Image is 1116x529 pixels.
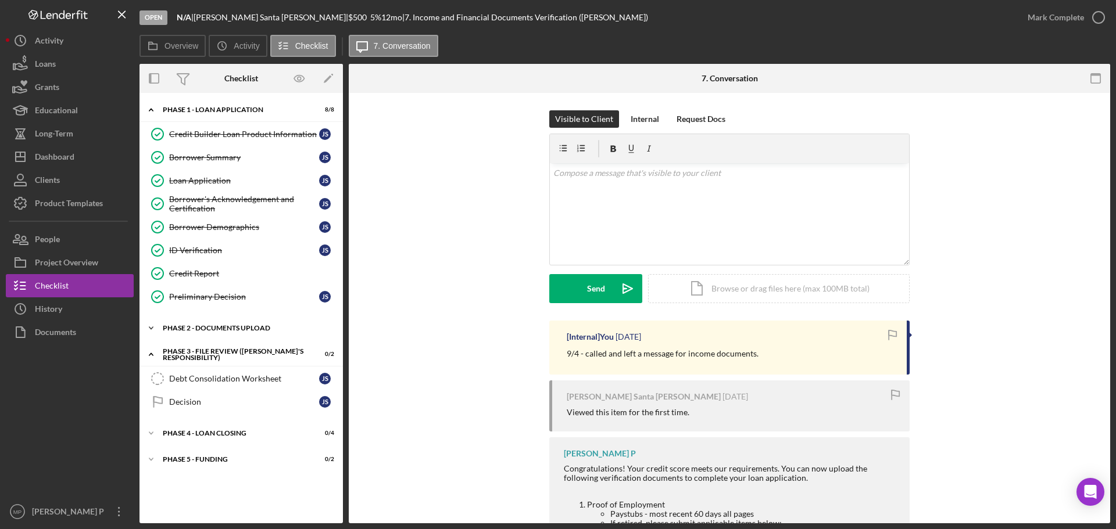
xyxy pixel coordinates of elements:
[722,392,748,401] time: 2025-08-29 20:17
[169,153,319,162] div: Borrower Summary
[145,123,337,146] a: Credit Builder Loan Product InformationJS
[295,41,328,51] label: Checklist
[145,146,337,169] a: Borrower SummaryJS
[139,35,206,57] button: Overview
[677,110,725,128] div: Request Docs
[702,74,758,83] div: 7. Conversation
[145,390,337,413] a: DecisionJS
[163,348,305,361] div: PHASE 3 - FILE REVIEW ([PERSON_NAME]'s Responsibility)
[169,374,319,383] div: Debt Consolidation Worksheet
[319,175,331,186] div: J S
[145,169,337,192] a: Loan ApplicationJS
[1016,6,1110,29] button: Mark Complete
[6,99,134,122] button: Educational
[35,192,103,218] div: Product Templates
[6,251,134,274] button: Project Overview
[616,332,641,341] time: 2025-09-05 02:48
[6,274,134,297] button: Checklist
[319,128,331,140] div: J S
[6,228,134,251] button: People
[402,13,648,22] div: | 7. Income and Financial Documents Verification ([PERSON_NAME])
[209,35,267,57] button: Activity
[319,244,331,256] div: J S
[164,41,198,51] label: Overview
[145,367,337,390] a: Debt Consolidation WorksheetJS
[35,228,60,254] div: People
[35,297,62,323] div: History
[169,222,319,232] div: Borrower Demographics
[319,152,331,163] div: J S
[671,110,731,128] button: Request Docs
[319,373,331,384] div: J S
[35,99,78,125] div: Educational
[35,29,63,55] div: Activity
[313,456,334,463] div: 0 / 2
[6,297,134,321] button: History
[6,168,134,192] button: Clients
[145,192,337,215] a: Borrower's Acknowledgement and CertificationJS
[35,75,59,102] div: Grants
[631,110,659,128] div: Internal
[194,13,348,22] div: [PERSON_NAME] Santa [PERSON_NAME] |
[549,110,619,128] button: Visible to Client
[35,122,73,148] div: Long-Term
[313,430,334,437] div: 0 / 4
[169,246,319,255] div: ID Verification
[6,122,134,145] button: Long-Term
[35,52,56,78] div: Loans
[319,221,331,233] div: J S
[567,408,689,417] div: Viewed this item for the first time.
[145,215,337,239] a: Borrower DemographicsJS
[6,145,134,168] button: Dashboard
[374,41,431,51] label: 7. Conversation
[169,176,319,185] div: Loan Application
[555,110,613,128] div: Visible to Client
[567,347,759,360] p: 9/4 - called and left a message for income documents.
[567,332,614,341] div: [Internal] You
[567,392,721,401] div: [PERSON_NAME] Santa [PERSON_NAME]
[177,13,194,22] div: |
[35,274,69,300] div: Checklist
[169,269,337,278] div: Credit Report
[234,41,259,51] label: Activity
[270,35,336,57] button: Checklist
[6,52,134,75] button: Loans
[313,106,334,113] div: 8 / 8
[145,262,337,285] a: Credit Report
[35,145,74,171] div: Dashboard
[163,456,305,463] div: Phase 5 - Funding
[349,35,438,57] button: 7. Conversation
[29,500,105,526] div: [PERSON_NAME] P
[564,464,898,483] div: Congratulations! Your credit score meets our requirements. You can now upload the following verif...
[6,321,134,344] button: Documents
[139,10,167,25] div: Open
[6,192,134,215] button: Product Templates
[35,168,60,195] div: Clients
[35,321,76,347] div: Documents
[6,75,134,99] button: Grants
[348,12,367,22] span: $500
[319,291,331,303] div: J S
[549,274,642,303] button: Send
[587,274,605,303] div: Send
[145,285,337,308] a: Preliminary DecisionJS
[145,239,337,262] a: ID VerificationJS
[169,195,319,213] div: Borrower's Acknowledgement and Certification
[319,198,331,210] div: J S
[381,13,402,22] div: 12 mo
[163,325,328,332] div: Phase 2 - DOCUMENTS UPLOAD
[370,13,381,22] div: 5 %
[6,500,134,523] button: MP[PERSON_NAME] P
[1028,6,1084,29] div: Mark Complete
[625,110,665,128] button: Internal
[6,29,134,52] a: Activity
